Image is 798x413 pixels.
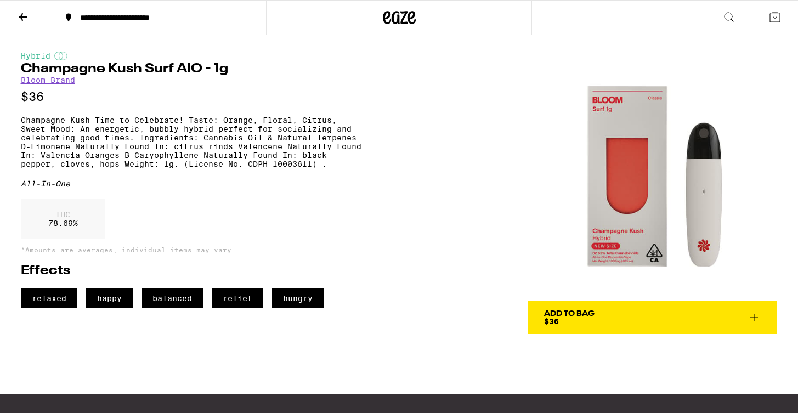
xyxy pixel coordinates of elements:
div: All-In-One [21,179,361,188]
p: $36 [21,90,361,104]
h1: Champagne Kush Surf AIO - 1g [21,63,361,76]
div: 78.69 % [21,199,105,239]
span: balanced [142,288,203,308]
span: relaxed [21,288,77,308]
a: Bloom Brand [21,76,75,84]
span: happy [86,288,133,308]
h2: Effects [21,264,361,278]
button: Add To Bag$36 [528,301,777,334]
img: hybridColor.svg [54,52,67,60]
span: $36 [544,317,559,326]
span: relief [212,288,263,308]
p: THC [48,210,78,219]
span: hungry [272,288,324,308]
p: *Amounts are averages, individual items may vary. [21,246,361,253]
img: Bloom Brand - Champagne Kush Surf AIO - 1g [528,52,777,301]
p: Champagne Kush Time to Celebrate! Taste: Orange, Floral, Citrus, Sweet Mood: An energetic, bubbly... [21,116,361,168]
div: Hybrid [21,52,361,60]
div: Add To Bag [544,310,595,318]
